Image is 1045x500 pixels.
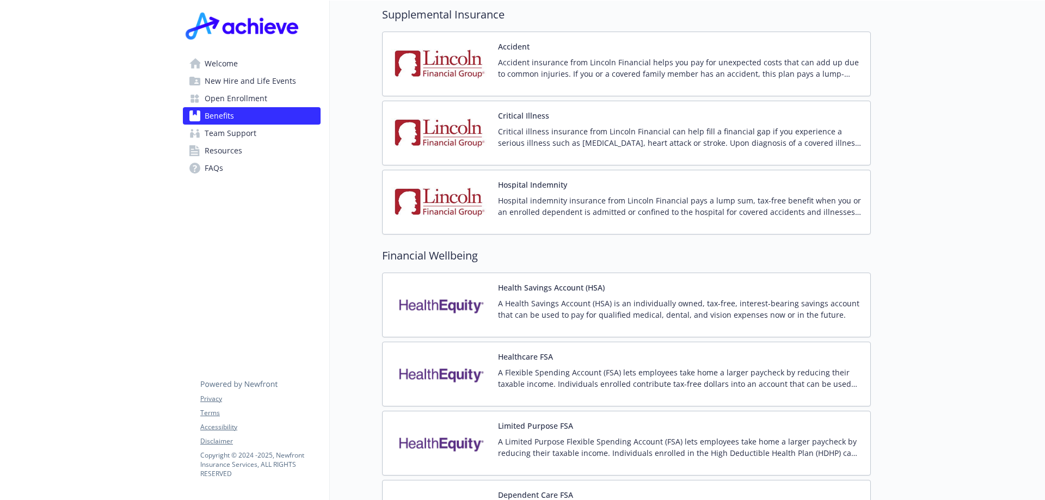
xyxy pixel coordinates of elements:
[498,367,862,390] p: A Flexible Spending Account (FSA) lets employees take home a larger paycheck by reducing their ta...
[498,110,549,121] button: Critical Illness
[205,142,242,159] span: Resources
[498,351,553,362] button: Healthcare FSA
[205,125,256,142] span: Team Support
[200,422,320,432] a: Accessibility
[382,248,871,264] h2: Financial Wellbeing
[391,41,489,87] img: Lincoln Financial Group carrier logo
[200,408,320,418] a: Terms
[183,90,321,107] a: Open Enrollment
[205,159,223,177] span: FAQs
[200,436,320,446] a: Disclaimer
[200,394,320,404] a: Privacy
[183,55,321,72] a: Welcome
[498,195,862,218] p: Hospital indemnity insurance from Lincoln Financial pays a lump sum, tax-free benefit when you or...
[498,126,862,149] p: Critical illness insurance from Lincoln Financial can help fill a financial gap if you experience...
[391,282,489,328] img: Health Equity carrier logo
[205,90,267,107] span: Open Enrollment
[200,450,320,478] p: Copyright © 2024 - 2025 , Newfront Insurance Services, ALL RIGHTS RESERVED
[183,107,321,125] a: Benefits
[183,159,321,177] a: FAQs
[498,420,573,431] button: Limited Purpose FSA
[498,179,567,190] button: Hospital Indemnity
[498,41,530,52] button: Accident
[498,436,862,459] p: A Limited Purpose Flexible Spending Account (FSA) lets employees take home a larger paycheck by r...
[391,420,489,466] img: Health Equity carrier logo
[205,107,234,125] span: Benefits
[498,298,862,320] p: A Health Savings Account (HSA) is an individually owned, tax-free, interest-bearing savings accou...
[382,7,871,23] h2: Supplemental Insurance
[498,282,605,293] button: Health Savings Account (HSA)
[391,179,489,225] img: Lincoln Financial Group carrier logo
[183,125,321,142] a: Team Support
[183,72,321,90] a: New Hire and Life Events
[498,57,862,79] p: Accident insurance from Lincoln Financial helps you pay for unexpected costs that can add up due ...
[183,142,321,159] a: Resources
[391,351,489,397] img: Health Equity carrier logo
[205,55,238,72] span: Welcome
[205,72,296,90] span: New Hire and Life Events
[391,110,489,156] img: Lincoln Financial Group carrier logo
